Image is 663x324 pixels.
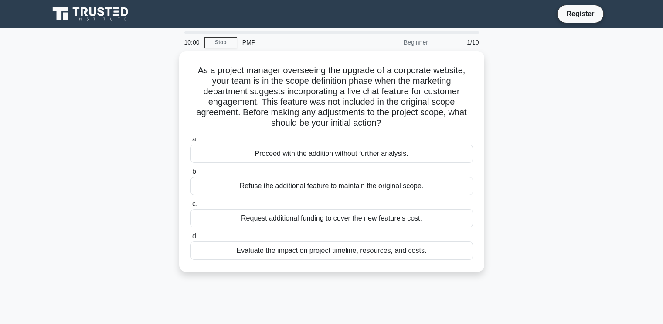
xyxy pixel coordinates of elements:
div: Evaluate the impact on project timeline, resources, and costs. [190,241,473,260]
span: b. [192,168,198,175]
div: Refuse the additional feature to maintain the original scope. [190,177,473,195]
div: Proceed with the addition without further analysis. [190,145,473,163]
a: Stop [204,37,237,48]
h5: As a project manager overseeing the upgrade of a corporate website, your team is in the scope def... [190,65,474,129]
div: Beginner [357,34,433,51]
a: Register [561,8,599,19]
div: Request additional funding to cover the new feature's cost. [190,209,473,227]
div: 1/10 [433,34,484,51]
div: PMP [237,34,357,51]
div: 10:00 [179,34,204,51]
span: a. [192,135,198,143]
span: c. [192,200,197,207]
span: d. [192,232,198,240]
